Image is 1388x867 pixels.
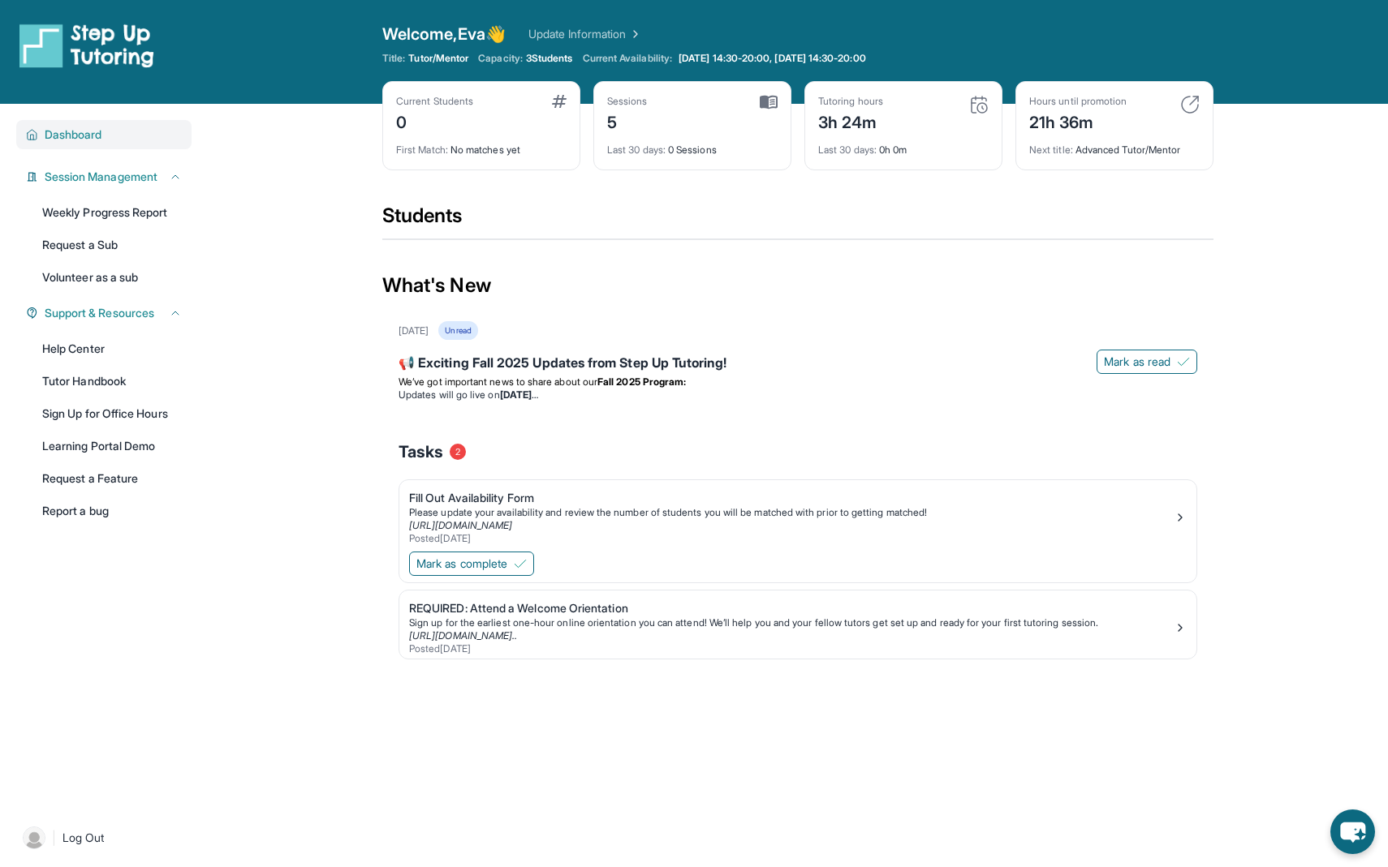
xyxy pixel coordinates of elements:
[32,431,192,461] a: Learning Portal Demo
[607,144,666,156] span: Last 30 days :
[528,26,642,42] a: Update Information
[818,144,877,156] span: Last 30 days :
[450,444,466,460] span: 2
[399,590,1196,659] a: REQUIRED: Attend a Welcome OrientationSign up for the earliest one-hour online orientation you ca...
[38,305,182,321] button: Support & Resources
[19,23,154,68] img: logo
[32,399,192,428] a: Sign Up for Office Hours
[607,134,778,157] div: 0 Sessions
[416,556,507,572] span: Mark as complete
[45,169,157,185] span: Session Management
[32,230,192,260] a: Request a Sub
[760,95,778,109] img: card
[382,23,506,45] span: Welcome, Eva 👋
[1029,144,1073,156] span: Next title :
[396,95,473,108] div: Current Students
[399,324,429,337] div: [DATE]
[32,198,192,227] a: Weekly Progress Report
[32,263,192,292] a: Volunteer as a sub
[408,52,468,65] span: Tutor/Mentor
[409,506,1174,519] div: Please update your availability and review the number of students you will be matched with prior ...
[1029,95,1127,108] div: Hours until promotion
[818,134,989,157] div: 0h 0m
[1029,134,1200,157] div: Advanced Tutor/Mentor
[409,490,1174,506] div: Fill Out Availability Form
[45,305,154,321] span: Support & Resources
[396,108,473,134] div: 0
[969,95,989,114] img: card
[16,820,192,856] a: |Log Out
[409,519,512,531] a: [URL][DOMAIN_NAME]
[396,134,567,157] div: No matches yet
[552,95,567,108] img: card
[626,26,642,42] img: Chevron Right
[478,52,523,65] span: Capacity:
[526,52,573,65] span: 3 Students
[583,52,672,65] span: Current Availability:
[38,169,182,185] button: Session Management
[679,52,866,65] span: [DATE] 14:30-20:00, [DATE] 14:30-20:00
[32,334,192,363] a: Help Center
[438,321,477,340] div: Unread
[52,828,56,848] span: |
[514,557,527,570] img: Mark as complete
[32,464,192,493] a: Request a Feature
[399,480,1196,548] a: Fill Out Availability FormPlease update your availability and review the number of students you w...
[1097,350,1197,374] button: Mark as read
[382,203,1213,238] div: Students
[399,353,1197,376] div: 📢 Exciting Fall 2025 Updates from Step Up Tutoring!
[409,532,1174,545] div: Posted [DATE]
[1029,108,1127,134] div: 21h 36m
[382,250,1213,321] div: What's New
[818,108,883,134] div: 3h 24m
[38,127,182,143] button: Dashboard
[409,642,1174,655] div: Posted [DATE]
[32,367,192,396] a: Tutor Handbook
[409,616,1174,629] div: Sign up for the earliest one-hour online orientation you can attend! We’ll help you and your fell...
[597,376,686,388] strong: Fall 2025 Program:
[399,388,1197,401] li: Updates will go live on
[396,144,448,156] span: First Match :
[382,52,405,65] span: Title:
[63,830,105,846] span: Log Out
[1330,809,1375,854] button: chat-button
[818,95,883,108] div: Tutoring hours
[1177,355,1190,368] img: Mark as read
[23,826,45,849] img: user-img
[1104,354,1170,370] span: Mark as read
[45,127,102,143] span: Dashboard
[607,95,648,108] div: Sessions
[1180,95,1200,114] img: card
[500,388,538,401] strong: [DATE]
[399,376,597,388] span: We’ve got important news to share about our
[409,629,517,642] a: [URL][DOMAIN_NAME]..
[675,52,869,65] a: [DATE] 14:30-20:00, [DATE] 14:30-20:00
[409,600,1174,616] div: REQUIRED: Attend a Welcome Orientation
[607,108,648,134] div: 5
[32,496,192,526] a: Report a bug
[399,440,443,463] span: Tasks
[409,552,534,576] button: Mark as complete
